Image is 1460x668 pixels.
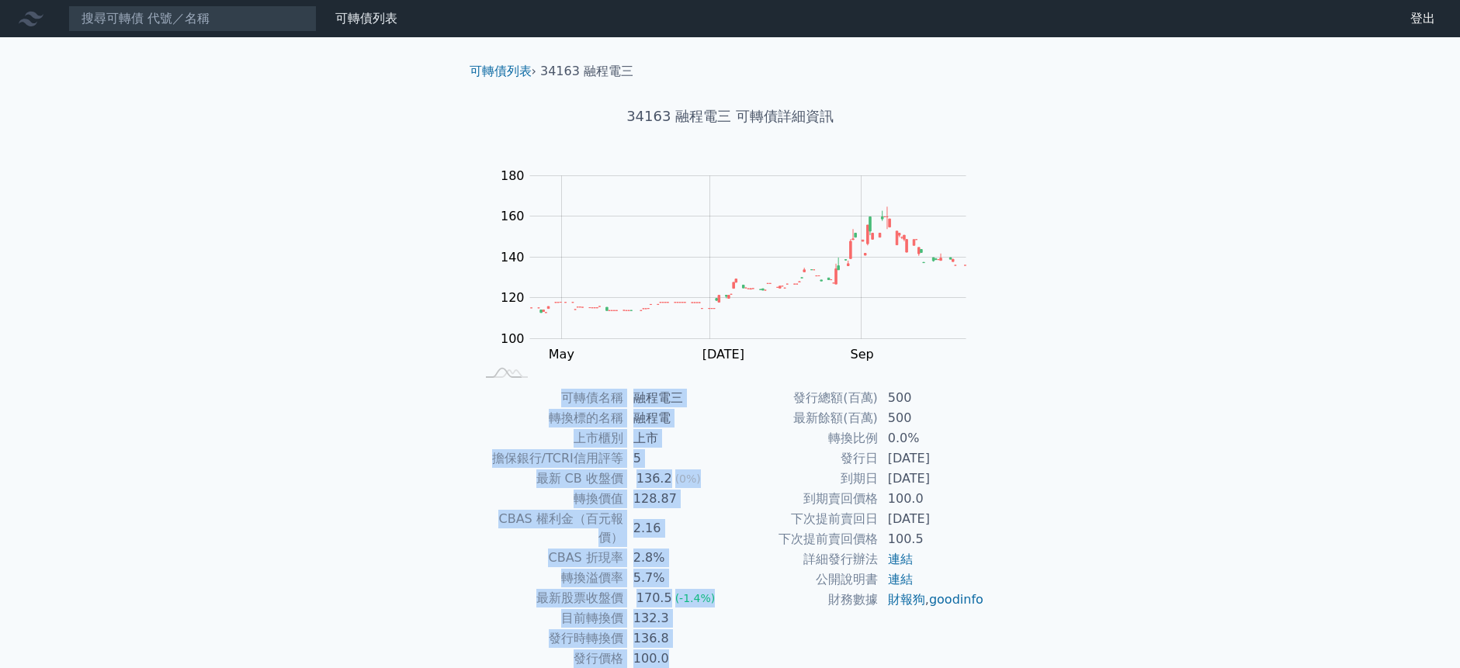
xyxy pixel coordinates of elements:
li: › [470,62,536,81]
td: 下次提前賣回日 [730,509,879,529]
td: 轉換價值 [476,489,624,509]
td: 公開說明書 [730,569,879,590]
tspan: [DATE] [702,347,744,362]
td: 132.3 [624,608,730,628]
a: 可轉債列表 [470,64,532,78]
h1: 34163 融程電三 可轉債詳細資訊 [457,106,1004,127]
td: 到期賣回價格 [730,489,879,509]
td: [DATE] [879,448,985,469]
td: 2.8% [624,548,730,568]
td: 融程電 [624,408,730,428]
tspan: 160 [501,209,525,223]
a: 登出 [1398,6,1448,31]
td: 下次提前賣回價格 [730,529,879,549]
td: 上市櫃別 [476,428,624,448]
a: 連結 [888,552,913,566]
tspan: May [549,347,574,362]
td: 轉換比例 [730,428,879,448]
tspan: 100 [501,331,525,346]
a: 連結 [888,572,913,587]
td: 500 [879,408,985,428]
td: 100.5 [879,529,985,549]
td: 轉換標的名稱 [476,408,624,428]
a: 財報狗 [888,592,925,607]
td: 發行總額(百萬) [730,388,879,408]
td: 5.7% [624,568,730,588]
td: 最新餘額(百萬) [730,408,879,428]
td: 5 [624,448,730,469]
td: 發行時轉換價 [476,628,624,649]
td: 136.8 [624,628,730,649]
li: 34163 融程電三 [540,62,633,81]
a: 可轉債列表 [335,11,397,26]
td: CBAS 權利金（百元報價） [476,509,624,548]
td: 128.87 [624,489,730,509]
td: 目前轉換價 [476,608,624,628]
td: 融程電三 [624,388,730,408]
g: Chart [493,168,990,362]
td: 擔保銀行/TCRI信用評等 [476,448,624,469]
td: 可轉債名稱 [476,388,624,408]
td: 上市 [624,428,730,448]
span: (-1.4%) [675,592,716,604]
td: CBAS 折現率 [476,548,624,568]
td: 0.0% [879,428,985,448]
div: 136.2 [633,469,675,488]
td: 轉換溢價率 [476,568,624,588]
td: 最新 CB 收盤價 [476,469,624,489]
td: , [879,590,985,610]
tspan: 120 [501,290,525,305]
td: 發行日 [730,448,879,469]
td: 2.16 [624,509,730,548]
tspan: 140 [501,250,525,265]
td: 到期日 [730,469,879,489]
div: 170.5 [633,589,675,607]
td: 100.0 [879,489,985,509]
tspan: 180 [501,168,525,183]
td: 詳細發行辦法 [730,549,879,569]
td: [DATE] [879,469,985,489]
a: goodinfo [929,592,983,607]
span: (0%) [675,472,701,485]
td: [DATE] [879,509,985,529]
td: 500 [879,388,985,408]
input: 搜尋可轉債 代號／名稱 [68,5,317,32]
td: 財務數據 [730,590,879,610]
td: 最新股票收盤價 [476,588,624,608]
tspan: Sep [850,347,873,362]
